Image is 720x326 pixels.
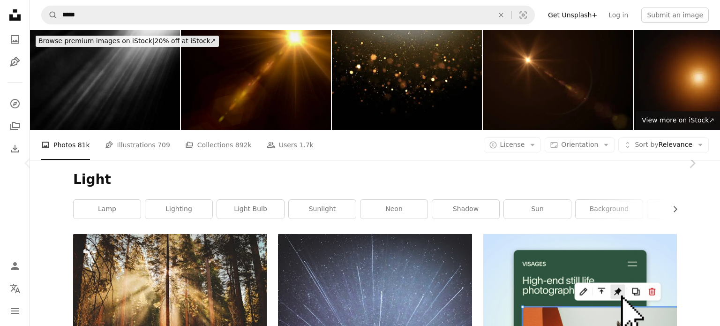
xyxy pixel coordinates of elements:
[542,8,603,23] a: Get Unsplash+
[642,116,714,124] span: View more on iStock ↗
[664,118,720,208] a: Next
[267,130,314,160] a: Users 1.7k
[561,141,598,148] span: Orientation
[38,37,154,45] span: Browse premium images on iStock |
[636,111,720,130] a: View more on iStock↗
[635,141,658,148] span: Sort by
[38,37,216,45] span: 20% off at iStock ↗
[641,8,709,23] button: Submit an image
[332,30,482,130] img: Golden Bokeh Background
[500,141,525,148] span: License
[635,140,692,150] span: Relevance
[74,200,141,219] a: lamp
[42,6,58,24] button: Search Unsplash
[145,200,212,219] a: lighting
[30,30,225,53] a: Browse premium images on iStock|20% off at iStock↗
[73,171,677,188] h1: Light
[360,200,427,219] a: neon
[483,30,633,130] img: Abstract Light Effect
[6,257,24,275] a: Log in / Sign up
[491,6,511,24] button: Clear
[235,140,252,150] span: 892k
[30,30,180,130] img: White and gray smoke against black background with light beams
[73,294,267,303] a: the sun is shining through the trees in the forest
[545,137,615,152] button: Orientation
[6,279,24,298] button: Language
[603,8,634,23] a: Log in
[105,130,170,160] a: Illustrations 709
[667,200,677,219] button: scroll list to the right
[299,140,313,150] span: 1.7k
[576,200,643,219] a: background
[217,200,284,219] a: light bulb
[484,137,541,152] button: License
[432,200,499,219] a: shadow
[647,200,714,219] a: white
[6,94,24,113] a: Explore
[6,117,24,136] a: Collections
[6,53,24,71] a: Illustrations
[618,137,709,152] button: Sort byRelevance
[6,30,24,49] a: Photos
[6,302,24,320] button: Menu
[504,200,571,219] a: sun
[289,200,356,219] a: sunlight
[157,140,170,150] span: 709
[41,6,535,24] form: Find visuals sitewide
[512,6,534,24] button: Visual search
[185,130,252,160] a: Collections 892k
[181,30,331,130] img: Digital sun rays light rendering isolated on the black background for overlay design or screen bl...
